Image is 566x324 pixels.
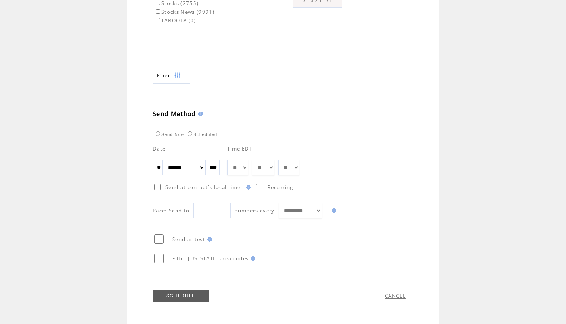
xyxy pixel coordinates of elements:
[205,237,212,242] img: help.gif
[153,110,196,118] span: Send Method
[153,290,209,302] a: SCHEDULE
[156,18,160,22] input: TABOOLA (0)
[153,145,165,152] span: Date
[156,1,160,5] input: Stocks (2755)
[249,256,255,261] img: help.gif
[174,67,181,84] img: filters.png
[244,185,251,190] img: help.gif
[156,9,160,14] input: Stocks News (9991)
[153,67,190,84] a: Filter
[234,207,274,214] span: numbers every
[154,17,196,24] label: TABOOLA (0)
[196,112,203,116] img: help.gif
[172,236,205,243] span: Send as test
[157,72,170,79] span: Show filters
[188,131,192,136] input: Scheduled
[154,132,184,137] label: Send Now
[172,255,249,262] span: Filter [US_STATE] area codes
[385,293,406,299] a: CANCEL
[227,145,252,152] span: Time EDT
[267,184,293,191] span: Recurring
[156,131,160,136] input: Send Now
[165,184,240,191] span: Send at contact`s local time
[329,208,336,213] img: help.gif
[186,132,217,137] label: Scheduled
[153,207,189,214] span: Pace: Send to
[154,9,214,15] label: Stocks News (9991)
